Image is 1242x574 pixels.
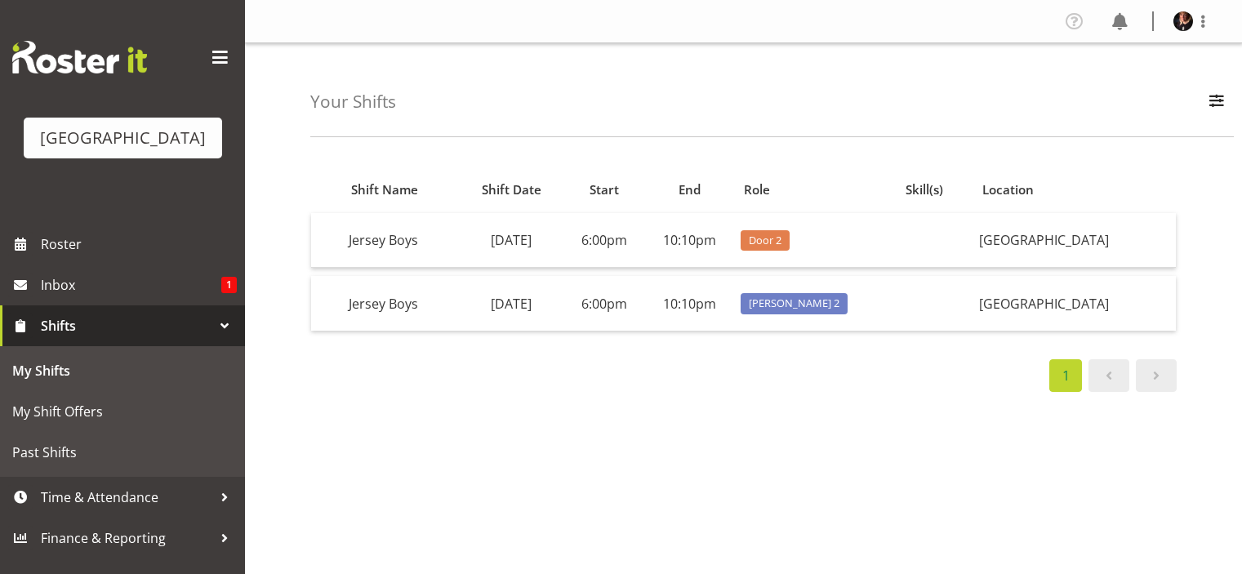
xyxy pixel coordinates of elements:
span: Roster [41,232,237,256]
span: My Shift Offers [12,399,233,424]
span: Inbox [41,273,221,297]
a: My Shift Offers [4,391,241,432]
td: Jersey Boys [342,213,458,268]
button: Filter Employees [1200,84,1234,120]
span: Shifts [41,314,212,338]
h4: Your Shifts [310,92,396,111]
span: 1 [221,277,237,293]
span: Past Shifts [12,440,233,465]
span: Door 2 [749,233,781,248]
td: [GEOGRAPHIC_DATA] [973,276,1176,330]
div: Shift Name [351,180,449,199]
img: michelle-englehardt77a61dd232cbae36c93d4705c8cf7ee3.png [1173,11,1193,31]
td: 10:10pm [644,276,734,330]
td: [GEOGRAPHIC_DATA] [973,213,1176,268]
div: Skill(s) [906,180,964,199]
div: Location [982,180,1167,199]
div: Role [744,180,888,199]
td: 6:00pm [564,276,644,330]
td: 10:10pm [644,213,734,268]
div: Start [574,180,635,199]
span: My Shifts [12,358,233,383]
td: [DATE] [458,213,564,268]
a: Past Shifts [4,432,241,473]
span: Finance & Reporting [41,526,212,550]
img: Rosterit website logo [12,41,147,73]
span: [PERSON_NAME] 2 [749,296,839,311]
td: [DATE] [458,276,564,330]
span: Time & Attendance [41,485,212,509]
td: 6:00pm [564,213,644,268]
div: End [654,180,725,199]
div: [GEOGRAPHIC_DATA] [40,126,206,150]
td: Jersey Boys [342,276,458,330]
div: Shift Date [468,180,555,199]
a: My Shifts [4,350,241,391]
